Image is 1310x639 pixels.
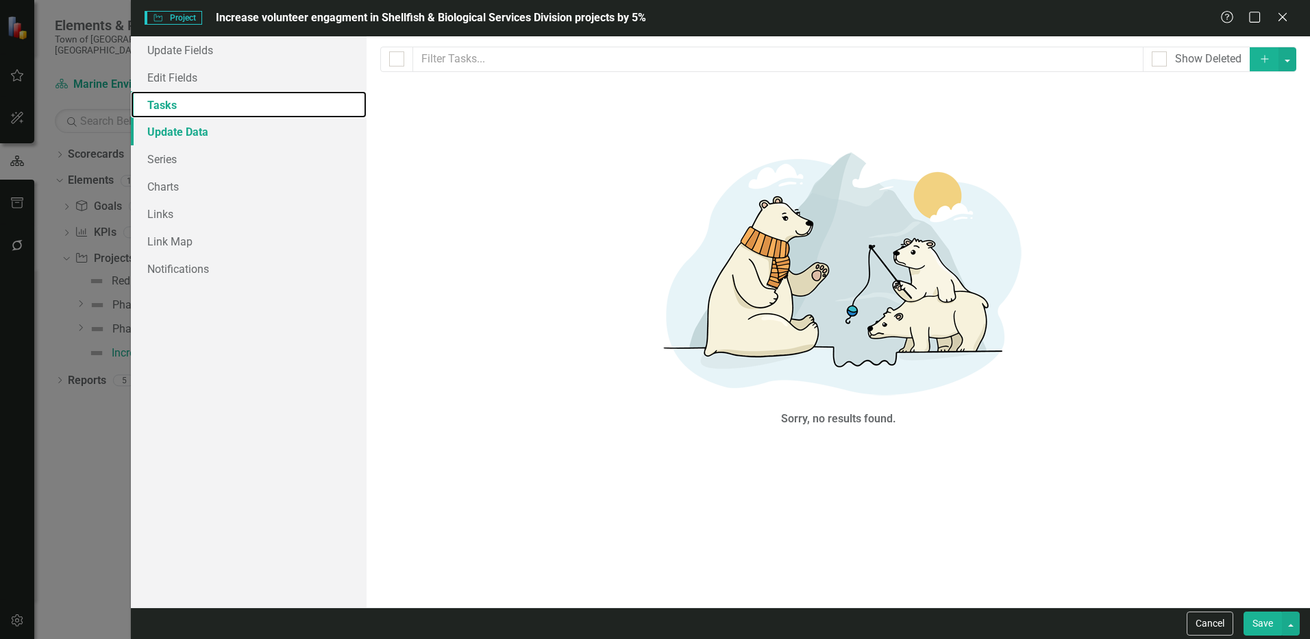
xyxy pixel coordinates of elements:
[131,145,367,173] a: Series
[131,36,367,64] a: Update Fields
[633,134,1044,408] img: No results found
[131,118,367,145] a: Update Data
[131,64,367,91] a: Edit Fields
[131,200,367,228] a: Links
[216,11,646,24] span: Increase volunteer engagment in Shellfish & Biological Services Division projects by 5%
[131,91,367,119] a: Tasks
[131,228,367,255] a: Link Map
[145,11,201,25] span: Project
[412,47,1144,72] input: Filter Tasks...
[131,255,367,282] a: Notifications
[1187,612,1233,636] button: Cancel
[1244,612,1282,636] button: Save
[131,173,367,200] a: Charts
[1175,51,1241,67] div: Show Deleted
[781,411,896,427] div: Sorry, no results found.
